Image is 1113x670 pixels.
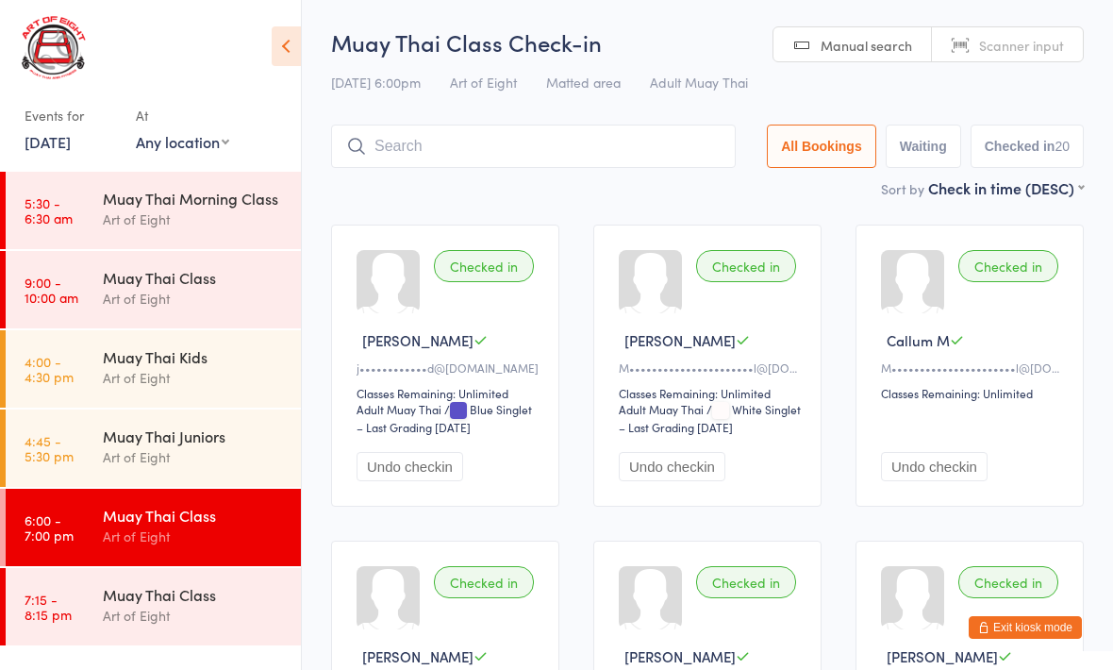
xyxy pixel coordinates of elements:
[881,385,1064,401] div: Classes Remaining: Unlimited
[886,125,961,168] button: Waiting
[546,73,621,92] span: Matted area
[6,489,301,566] a: 6:00 -7:00 pmMuay Thai ClassArt of Eight
[357,452,463,481] button: Undo checkin
[25,354,74,384] time: 4:00 - 4:30 pm
[821,36,912,55] span: Manual search
[619,401,704,417] div: Adult Muay Thai
[25,195,73,226] time: 5:30 - 6:30 am
[979,36,1064,55] span: Scanner input
[136,131,229,152] div: Any location
[103,346,285,367] div: Muay Thai Kids
[25,433,74,463] time: 4:45 - 5:30 pm
[103,505,285,526] div: Muay Thai Class
[331,26,1084,58] h2: Muay Thai Class Check-in
[362,330,473,350] span: [PERSON_NAME]
[767,125,876,168] button: All Bookings
[25,275,78,305] time: 9:00 - 10:00 am
[136,100,229,131] div: At
[887,330,950,350] span: Callum M
[331,125,736,168] input: Search
[103,446,285,468] div: Art of Eight
[619,360,802,376] div: M••••••••••••••••••••••l@[DOMAIN_NAME]
[434,566,534,598] div: Checked in
[696,566,796,598] div: Checked in
[971,125,1084,168] button: Checked in20
[887,646,998,666] span: [PERSON_NAME]
[881,360,1064,376] div: M••••••••••••••••••••••l@[DOMAIN_NAME]
[650,73,748,92] span: Adult Muay Thai
[103,584,285,605] div: Muay Thai Class
[1055,139,1070,154] div: 20
[624,330,736,350] span: [PERSON_NAME]
[357,385,540,401] div: Classes Remaining: Unlimited
[103,426,285,446] div: Muay Thai Juniors
[6,172,301,249] a: 5:30 -6:30 amMuay Thai Morning ClassArt of Eight
[881,179,924,198] label: Sort by
[362,646,473,666] span: [PERSON_NAME]
[958,566,1058,598] div: Checked in
[19,14,90,81] img: Art of Eight
[103,209,285,230] div: Art of Eight
[103,267,285,288] div: Muay Thai Class
[25,100,117,131] div: Events for
[103,188,285,209] div: Muay Thai Morning Class
[434,250,534,282] div: Checked in
[969,616,1082,639] button: Exit kiosk mode
[6,330,301,408] a: 4:00 -4:30 pmMuay Thai KidsArt of Eight
[881,452,988,481] button: Undo checkin
[103,367,285,389] div: Art of Eight
[928,177,1084,198] div: Check in time (DESC)
[103,526,285,547] div: Art of Eight
[624,646,736,666] span: [PERSON_NAME]
[6,410,301,487] a: 4:45 -5:30 pmMuay Thai JuniorsArt of Eight
[696,250,796,282] div: Checked in
[103,605,285,627] div: Art of Eight
[619,385,802,401] div: Classes Remaining: Unlimited
[25,512,74,543] time: 6:00 - 7:00 pm
[450,73,517,92] span: Art of Eight
[331,73,421,92] span: [DATE] 6:00pm
[357,360,540,376] div: j••••••••••••d@[DOMAIN_NAME]
[357,401,441,417] div: Adult Muay Thai
[25,131,71,152] a: [DATE]
[6,568,301,645] a: 7:15 -8:15 pmMuay Thai ClassArt of Eight
[958,250,1058,282] div: Checked in
[103,288,285,310] div: Art of Eight
[25,592,72,622] time: 7:15 - 8:15 pm
[6,251,301,328] a: 9:00 -10:00 amMuay Thai ClassArt of Eight
[619,452,725,481] button: Undo checkin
